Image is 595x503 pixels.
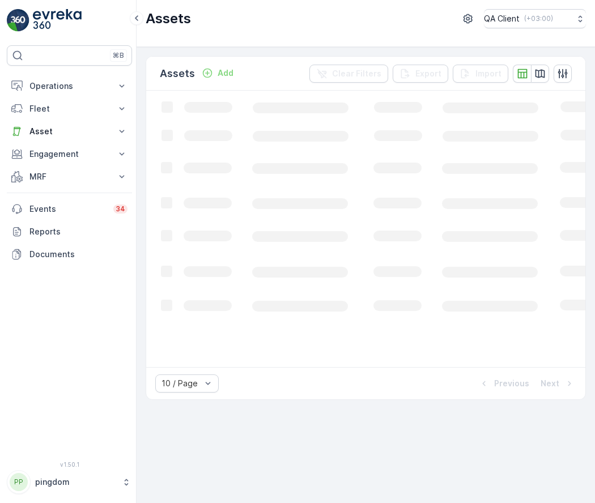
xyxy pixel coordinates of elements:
[197,66,238,80] button: Add
[29,126,109,137] p: Asset
[393,65,448,83] button: Export
[29,249,127,260] p: Documents
[7,470,132,494] button: PPpingdom
[29,103,109,114] p: Fleet
[332,68,381,79] p: Clear Filters
[7,165,132,188] button: MRF
[35,476,116,488] p: pingdom
[7,97,132,120] button: Fleet
[7,143,132,165] button: Engagement
[29,80,109,92] p: Operations
[494,378,529,389] p: Previous
[7,198,132,220] a: Events34
[7,120,132,143] button: Asset
[539,377,576,390] button: Next
[7,461,132,468] span: v 1.50.1
[146,10,191,28] p: Assets
[116,204,125,214] p: 34
[29,148,109,160] p: Engagement
[7,9,29,32] img: logo
[7,243,132,266] a: Documents
[309,65,388,83] button: Clear Filters
[160,66,195,82] p: Assets
[7,220,132,243] a: Reports
[29,203,107,215] p: Events
[415,68,441,79] p: Export
[218,67,233,79] p: Add
[477,377,530,390] button: Previous
[524,14,553,23] p: ( +03:00 )
[484,9,586,28] button: QA Client(+03:00)
[10,473,28,491] div: PP
[29,171,109,182] p: MRF
[475,68,501,79] p: Import
[453,65,508,83] button: Import
[541,378,559,389] p: Next
[7,75,132,97] button: Operations
[33,9,82,32] img: logo_light-DOdMpM7g.png
[113,51,124,60] p: ⌘B
[484,13,520,24] p: QA Client
[29,226,127,237] p: Reports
